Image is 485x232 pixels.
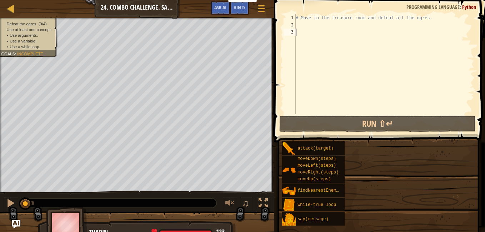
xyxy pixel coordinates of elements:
img: portrait.png [282,198,296,212]
span: while-true loop [297,202,336,207]
span: moveRight(steps) [297,170,339,175]
span: Hints [234,4,245,11]
li: Use arguments. [7,32,53,38]
img: portrait.png [282,184,296,198]
button: ♫ [241,197,253,211]
span: Use a while loop. [10,44,40,49]
span: moveUp(steps) [297,177,331,182]
li: Defeat the ogres. [1,21,53,27]
button: Toggle fullscreen [256,197,270,211]
img: portrait.png [282,142,296,156]
span: Use at least one concept: [7,27,52,32]
span: : [460,4,462,10]
li: Use a while loop. [7,44,53,50]
span: Python [462,4,476,10]
span: : [15,51,17,56]
span: Goals [1,51,15,56]
span: Use arguments. [10,33,38,37]
span: attack(target) [297,146,334,151]
span: findNearestEnemy() [297,188,344,193]
i: • [7,44,8,49]
li: Use at least one concept: [1,27,53,32]
img: portrait.png [282,213,296,226]
span: Defeat the ogres. (0/4) [7,21,47,26]
button: Show game menu [252,1,270,18]
img: portrait.png [282,163,296,177]
div: 1 [284,14,296,21]
span: say(message) [297,217,328,222]
div: 3 [284,29,296,36]
button: Ctrl + P: Pause [4,197,18,211]
span: moveLeft(steps) [297,163,336,168]
span: Programming language [406,4,460,10]
span: Incomplete [17,51,43,56]
div: 2 [284,21,296,29]
li: Use a variable. [7,38,53,44]
span: Use a variable. [10,39,36,43]
span: Ask AI [214,4,226,11]
span: ♫ [242,198,249,208]
i: • [7,33,8,37]
i: • [7,39,8,43]
span: moveDown(steps) [297,156,336,161]
button: Ask AI [12,220,20,228]
button: Run ⇧↵ [279,116,476,132]
button: Adjust volume [223,197,237,211]
button: Ask AI [211,1,230,15]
